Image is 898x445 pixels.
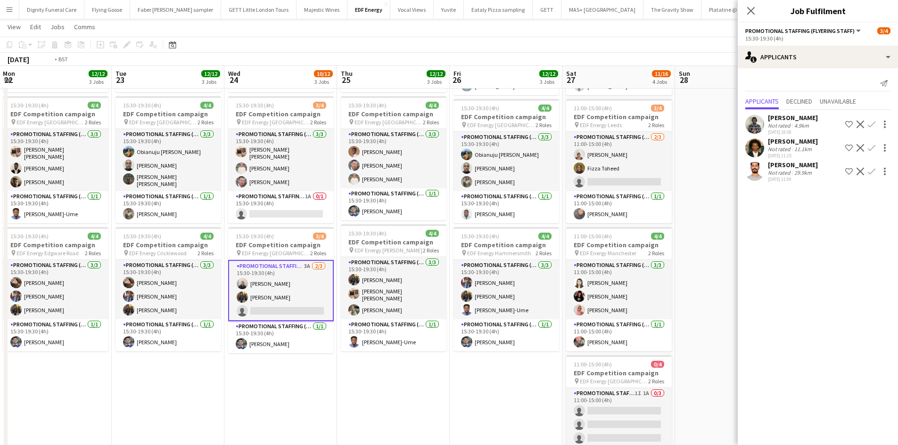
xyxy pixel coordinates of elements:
[30,23,41,31] span: Edit
[768,146,792,153] div: Not rated
[745,98,779,105] span: Applicants
[70,21,99,33] a: Comms
[768,153,818,159] div: [DATE] 11:25
[701,0,798,19] button: Platatine @ [GEOGRAPHIC_DATA]
[768,176,818,182] div: [DATE] 11:09
[738,5,898,17] h3: Job Fulfilment
[768,129,818,135] div: [DATE] 18:38
[8,55,29,64] div: [DATE]
[390,0,434,19] button: Vocal Views
[786,98,812,105] span: Declined
[877,27,890,34] span: 3/4
[47,21,68,33] a: Jobs
[26,21,45,33] a: Edit
[533,0,561,19] button: GETT
[792,169,814,176] div: 29.9km
[738,46,898,68] div: Applicants
[768,113,818,122] div: [PERSON_NAME]
[74,23,95,31] span: Comms
[464,0,533,19] button: Eataly Pizza sampling
[50,23,65,31] span: Jobs
[221,0,297,19] button: GETT Little London Tours
[19,0,84,19] button: Dignity Funeral Care
[347,0,390,19] button: EDF Energy
[130,0,221,19] button: Faber [PERSON_NAME] sampler
[745,35,890,42] div: 15:30-19:30 (4h)
[768,122,792,129] div: Not rated
[58,56,68,63] div: BST
[297,0,347,19] button: Majestic Wines
[434,0,464,19] button: Yuvite
[792,122,811,129] div: 4.9km
[768,137,818,146] div: [PERSON_NAME]
[8,23,21,31] span: View
[84,0,130,19] button: Flying Goose
[561,0,643,19] button: MAS+ [GEOGRAPHIC_DATA]
[4,21,25,33] a: View
[792,146,814,153] div: 11.1km
[745,27,862,34] button: Promotional Staffing (Flyering Staff)
[643,0,701,19] button: The Gravity Show
[768,169,792,176] div: Not rated
[745,27,855,34] span: Promotional Staffing (Flyering Staff)
[768,161,818,169] div: [PERSON_NAME]
[820,98,856,105] span: Unavailable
